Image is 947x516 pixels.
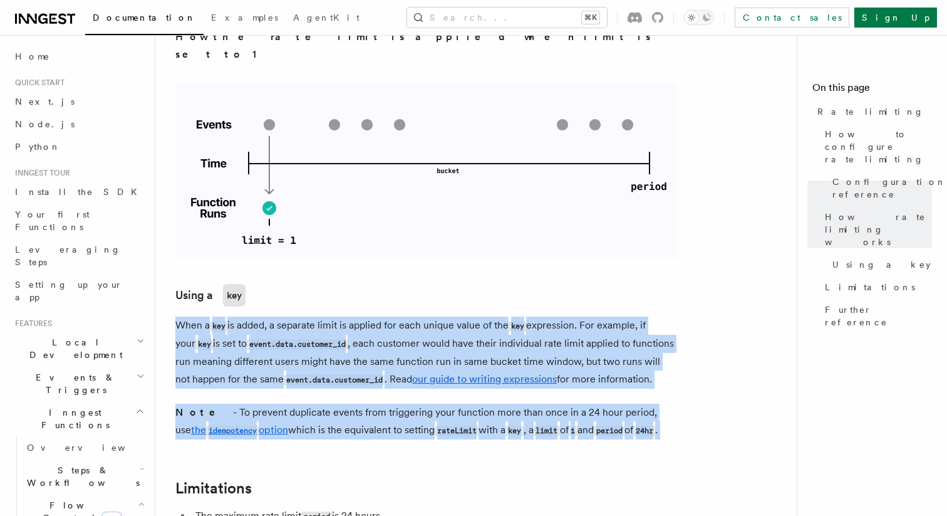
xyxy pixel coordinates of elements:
span: Rate limiting [817,105,924,118]
span: Configuration reference [832,176,946,201]
a: our guide to writing expressions [412,373,557,385]
code: key [505,426,523,436]
span: Events & Triggers [10,371,137,396]
code: limit [534,426,560,436]
button: Local Development [10,331,147,366]
button: Steps & Workflows [22,459,147,494]
span: Overview [27,443,156,453]
a: Leveraging Steps [10,238,147,273]
a: Configuration reference [827,171,932,206]
a: Install the SDK [10,181,147,203]
code: rateLimit [435,426,479,436]
a: Further reference [820,298,932,334]
a: How to configure rate limiting [820,123,932,171]
span: Steps & Workflows [22,464,140,489]
code: idempotency [206,426,259,436]
span: Features [10,319,52,329]
code: key [223,284,246,307]
a: Examples [204,4,286,34]
a: How rate limiting works [820,206,932,253]
a: Python [10,135,147,158]
a: Setting up your app [10,273,147,308]
a: Contact sales [735,8,849,28]
button: Inngest Functions [10,401,147,436]
kbd: ⌘K [582,11,599,24]
p: - To prevent duplicate events from triggering your function more than once in a 24 hour period, u... [175,404,676,440]
a: Limitations [820,276,932,298]
span: Setting up your app [15,280,123,302]
span: Using a key [832,258,931,271]
a: Your first Functions [10,203,147,238]
a: Next.js [10,90,147,113]
a: Node.js [10,113,147,135]
code: 1 [569,426,577,436]
a: Limitations [175,480,252,497]
code: key [210,321,227,332]
span: Quick start [10,78,65,88]
a: Documentation [85,4,204,35]
img: Visualization of how the rate limit is applied when limit is set to 1 [175,83,676,259]
code: event.data.customer_id [284,375,385,386]
span: Limitations [825,281,915,293]
code: event.data.customer_id [247,339,348,350]
span: Next.js [15,97,75,107]
span: Leveraging Steps [15,245,121,267]
span: Node.js [15,119,75,129]
span: Inngest tour [10,168,70,178]
button: Events & Triggers [10,366,147,401]
span: Install the SDK [15,187,145,197]
code: key [509,321,526,332]
a: theidempotencyoption [191,424,288,436]
span: How to configure rate limiting [825,128,932,166]
span: Local Development [10,336,137,361]
span: Inngest Functions [10,406,135,431]
span: How rate limiting works [825,211,932,248]
span: Examples [211,13,278,23]
h4: On this page [812,80,932,100]
strong: Note [175,406,233,418]
button: Search...⌘K [407,8,607,28]
a: Overview [22,436,147,459]
span: Your first Functions [15,209,90,232]
span: Python [15,142,61,152]
code: 24hr [633,426,655,436]
a: Rate limiting [812,100,932,123]
code: key [195,339,213,350]
p: When a is added, a separate limit is applied for each unique value of the expression. For example... [175,317,676,389]
span: Documentation [93,13,196,23]
a: Using a key [827,253,932,276]
a: AgentKit [286,4,367,34]
a: Sign Up [854,8,937,28]
a: Home [10,45,147,68]
span: Home [15,50,50,63]
span: AgentKit [293,13,360,23]
button: Toggle dark mode [684,10,714,25]
code: period [594,426,624,436]
a: Using akey [175,284,246,307]
span: Further reference [825,303,932,329]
